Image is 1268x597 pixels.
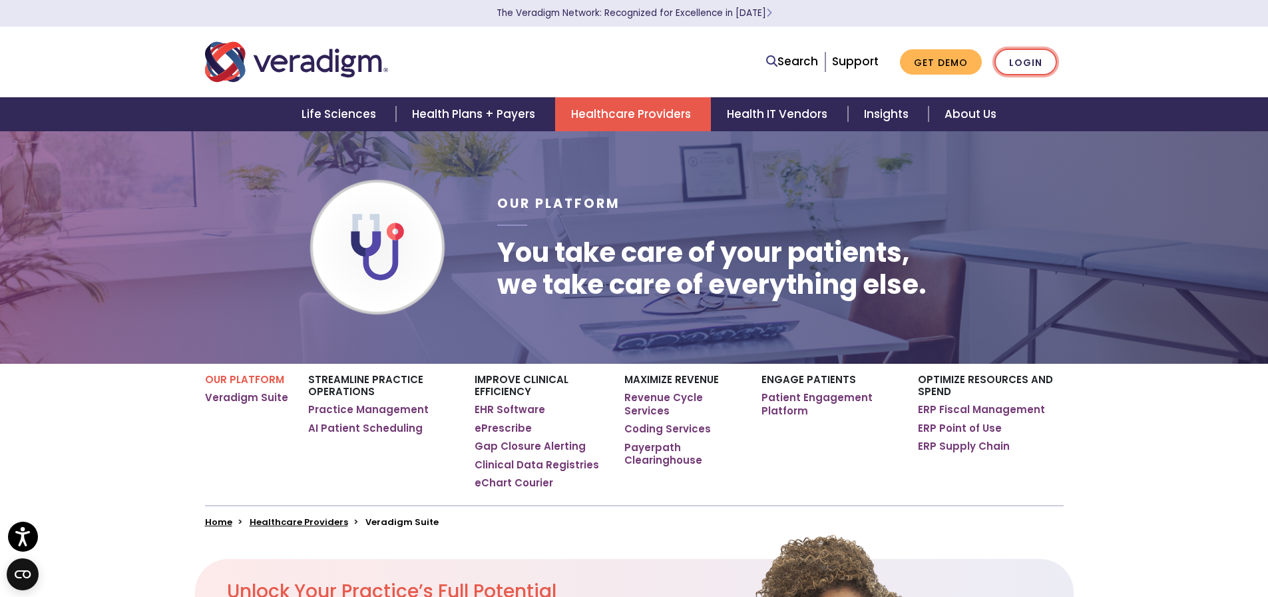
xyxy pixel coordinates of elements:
[918,440,1010,453] a: ERP Supply Chain
[250,516,348,528] a: Healthcare Providers
[396,97,555,131] a: Health Plans + Payers
[994,49,1057,76] a: Login
[475,458,599,472] a: Clinical Data Registries
[624,391,741,417] a: Revenue Cycle Services
[475,422,532,435] a: ePrescribe
[918,403,1045,416] a: ERP Fiscal Management
[848,97,929,131] a: Insights
[286,97,396,131] a: Life Sciences
[497,195,620,213] span: Our Platform
[205,516,232,528] a: Home
[929,97,1012,131] a: About Us
[711,97,847,131] a: Health IT Vendors
[205,391,288,404] a: Veradigm Suite
[624,441,741,467] a: Payerpath Clearinghouse
[475,440,586,453] a: Gap Closure Alerting
[766,7,772,19] span: Learn More
[766,53,818,71] a: Search
[205,40,388,84] img: Veradigm logo
[308,422,423,435] a: AI Patient Scheduling
[900,49,982,75] a: Get Demo
[555,97,711,131] a: Healthcare Providers
[761,391,898,417] a: Patient Engagement Platform
[832,53,879,69] a: Support
[7,558,39,590] button: Open CMP widget
[624,422,711,436] a: Coding Services
[497,237,927,300] h1: You take care of your patients, we take care of everything else.
[475,403,545,416] a: EHR Software
[308,403,429,416] a: Practice Management
[475,476,553,490] a: eChart Courier
[918,422,1002,435] a: ERP Point of Use
[1012,501,1252,581] iframe: Drift Chat Widget
[497,7,772,19] a: The Veradigm Network: Recognized for Excellence in [DATE]Learn More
